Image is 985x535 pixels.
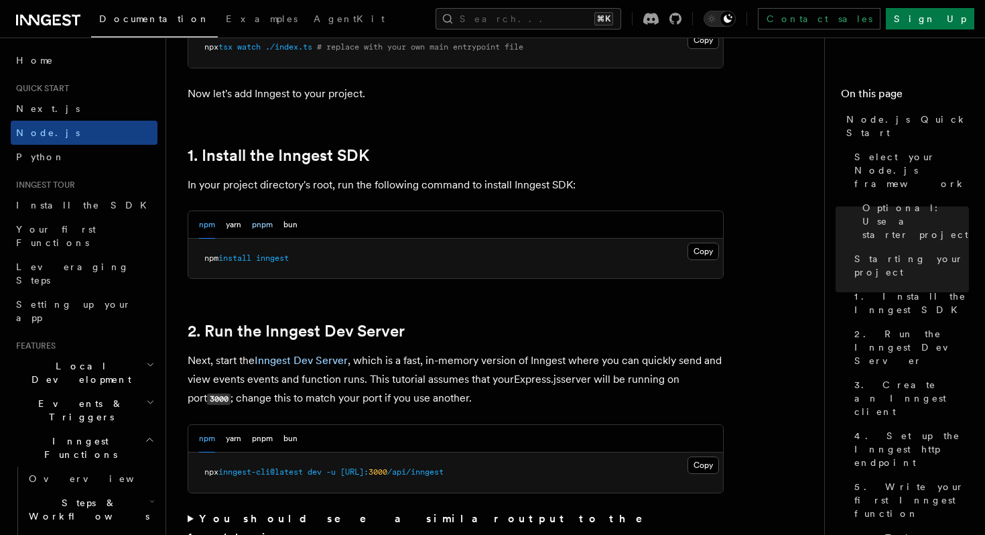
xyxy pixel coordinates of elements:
[687,457,719,474] button: Copy
[849,284,969,322] a: 1. Install the Inngest SDK
[854,290,969,316] span: 1. Install the Inngest SDK
[11,193,157,217] a: Install the SDK
[252,425,273,453] button: pnpm
[11,392,157,429] button: Events & Triggers
[854,252,969,279] span: Starting your project
[237,42,261,52] span: watch
[11,48,157,72] a: Home
[11,97,157,121] a: Next.js
[854,327,969,367] span: 2. Run the Inngest Dev Server
[594,12,613,25] kbd: ⌘K
[283,211,298,239] button: bun
[11,354,157,392] button: Local Development
[188,351,724,408] p: Next, start the , which is a fast, in-memory version of Inngest where you can quickly send and vi...
[11,255,157,292] a: Leveraging Steps
[11,217,157,255] a: Your first Functions
[16,200,155,211] span: Install the SDK
[369,467,387,477] span: 3000
[16,261,129,286] span: Leveraging Steps
[11,145,157,169] a: Python
[207,394,231,405] code: 3000
[204,42,218,52] span: npx
[199,425,215,453] button: npm
[758,8,880,29] a: Contact sales
[317,42,523,52] span: # replace with your own main entrypoint file
[849,373,969,424] a: 3. Create an Inngest client
[854,150,969,190] span: Select your Node.js framework
[218,467,303,477] span: inngest-cli@latest
[854,378,969,418] span: 3. Create an Inngest client
[199,211,215,239] button: npm
[11,292,157,330] a: Setting up your app
[387,467,444,477] span: /api/inngest
[218,4,306,36] a: Examples
[252,211,273,239] button: pnpm
[16,224,96,248] span: Your first Functions
[188,322,405,341] a: 2. Run the Inngest Dev Server
[11,180,75,190] span: Inngest tour
[326,467,336,477] span: -u
[188,176,724,194] p: In your project directory's root, run the following command to install Inngest SDK:
[849,145,969,196] a: Select your Node.js framework
[11,359,146,386] span: Local Development
[204,467,218,477] span: npx
[314,13,385,24] span: AgentKit
[340,467,369,477] span: [URL]:
[11,121,157,145] a: Node.js
[226,211,241,239] button: yarn
[849,247,969,284] a: Starting your project
[11,341,56,351] span: Features
[11,83,69,94] span: Quick start
[23,496,149,523] span: Steps & Workflows
[857,196,969,247] a: Optional: Use a starter project
[226,425,241,453] button: yarn
[854,480,969,520] span: 5. Write your first Inngest function
[188,146,369,165] a: 1. Install the Inngest SDK
[16,152,65,162] span: Python
[846,113,969,139] span: Node.js Quick Start
[188,84,724,103] p: Now let's add Inngest to your project.
[11,397,146,424] span: Events & Triggers
[687,243,719,260] button: Copy
[11,434,145,461] span: Inngest Functions
[226,13,298,24] span: Examples
[862,201,969,241] span: Optional: Use a starter project
[16,54,54,67] span: Home
[849,475,969,526] a: 5. Write your first Inngest function
[16,127,80,138] span: Node.js
[256,253,289,263] span: inngest
[16,103,80,114] span: Next.js
[218,253,251,263] span: install
[308,467,322,477] span: dev
[849,322,969,373] a: 2. Run the Inngest Dev Server
[29,473,167,484] span: Overview
[841,107,969,145] a: Node.js Quick Start
[849,424,969,475] a: 4. Set up the Inngest http endpoint
[16,299,131,323] span: Setting up your app
[11,429,157,467] button: Inngest Functions
[23,491,157,528] button: Steps & Workflows
[854,429,969,469] span: 4. Set up the Inngest http endpoint
[99,13,210,24] span: Documentation
[436,8,621,29] button: Search...⌘K
[218,42,233,52] span: tsx
[23,467,157,491] a: Overview
[841,86,969,107] h4: On this page
[283,425,298,453] button: bun
[265,42,312,52] span: ./index.ts
[255,354,348,367] a: Inngest Dev Server
[704,11,736,27] button: Toggle dark mode
[306,4,393,36] a: AgentKit
[886,8,974,29] a: Sign Up
[91,4,218,38] a: Documentation
[687,32,719,49] button: Copy
[204,253,218,263] span: npm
